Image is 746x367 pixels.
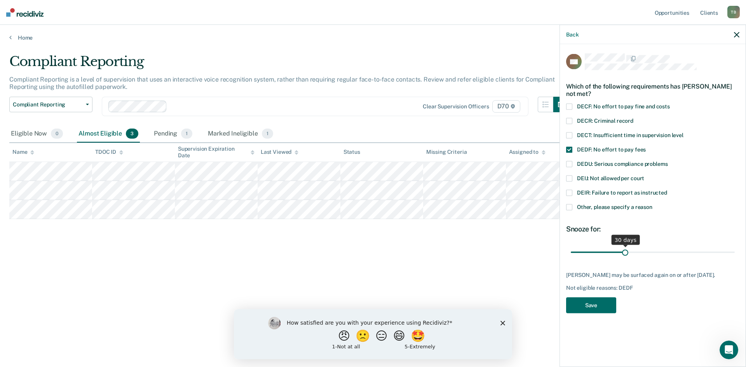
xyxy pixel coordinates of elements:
span: DEIR: Failure to report as instructed [577,190,667,196]
span: Compliant Reporting [13,101,83,108]
div: Snooze for: [566,225,739,233]
div: Supervision Expiration Date [178,146,254,159]
div: Which of the following requirements has [PERSON_NAME] not met? [566,76,739,103]
img: Recidiviz [6,8,44,17]
div: Clear supervision officers [423,103,489,110]
span: DEDF: No effort to pay fees [577,146,646,153]
div: Last Viewed [261,149,298,155]
span: Other, please specify a reason [577,204,652,210]
p: Compliant Reporting is a level of supervision that uses an interactive voice recognition system, ... [9,76,554,90]
span: 1 [262,129,273,139]
div: Compliant Reporting [9,54,569,76]
div: Almost Eligible [77,125,140,143]
div: Status [343,149,360,155]
iframe: Intercom live chat [720,341,738,359]
iframe: Survey by Kim from Recidiviz [234,309,512,359]
span: 1 [181,129,192,139]
button: Save [566,297,616,313]
span: DEIJ: Not allowed per court [577,175,644,181]
span: 3 [126,129,138,139]
span: DECR: Criminal record [577,118,633,124]
span: 0 [51,129,63,139]
div: Name [12,149,34,155]
button: Back [566,31,579,38]
div: Eligible Now [9,125,64,143]
span: DECT: Insufficient time in supervision level [577,132,683,138]
div: Pending [152,125,194,143]
span: D70 [492,100,520,113]
span: DEDU: Serious compliance problems [577,161,668,167]
span: DECF: No effort to pay fine and costs [577,103,670,110]
div: TDOC ID [95,149,123,155]
div: Assigned to [509,149,546,155]
div: [PERSON_NAME] may be surfaced again on or after [DATE]. [566,271,739,278]
div: Missing Criteria [426,149,467,155]
a: Home [9,34,737,41]
div: Not eligible reasons: DEDF [566,285,739,291]
div: T B [727,6,740,18]
div: Marked Ineligible [206,125,275,143]
div: 30 days [612,235,640,245]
